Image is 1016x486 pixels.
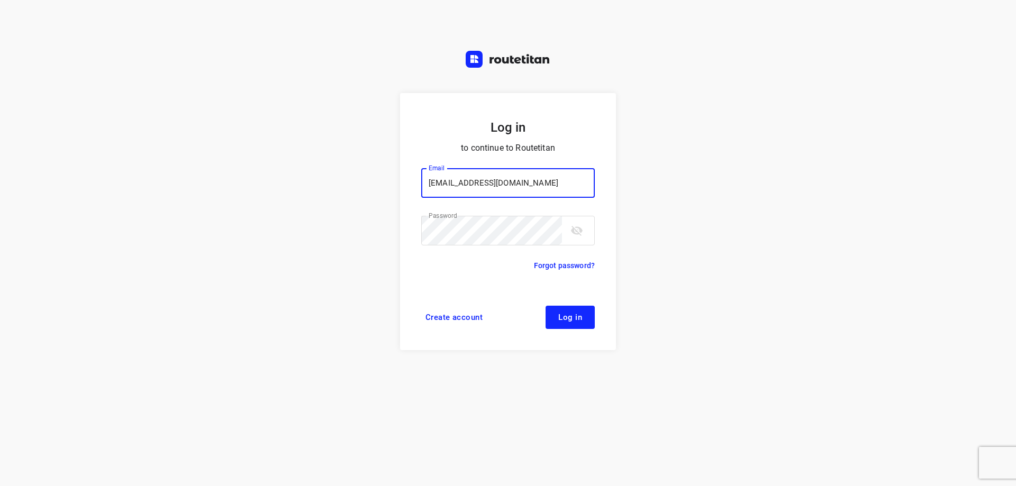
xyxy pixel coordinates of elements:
button: Log in [546,306,595,329]
button: toggle password visibility [566,220,587,241]
img: Routetitan [466,51,550,68]
h5: Log in [421,118,595,136]
a: Create account [421,306,487,329]
p: to continue to Routetitan [421,141,595,155]
a: Routetitan [466,51,550,70]
span: Log in [558,313,582,322]
span: Create account [425,313,483,322]
a: Forgot password? [534,259,595,272]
